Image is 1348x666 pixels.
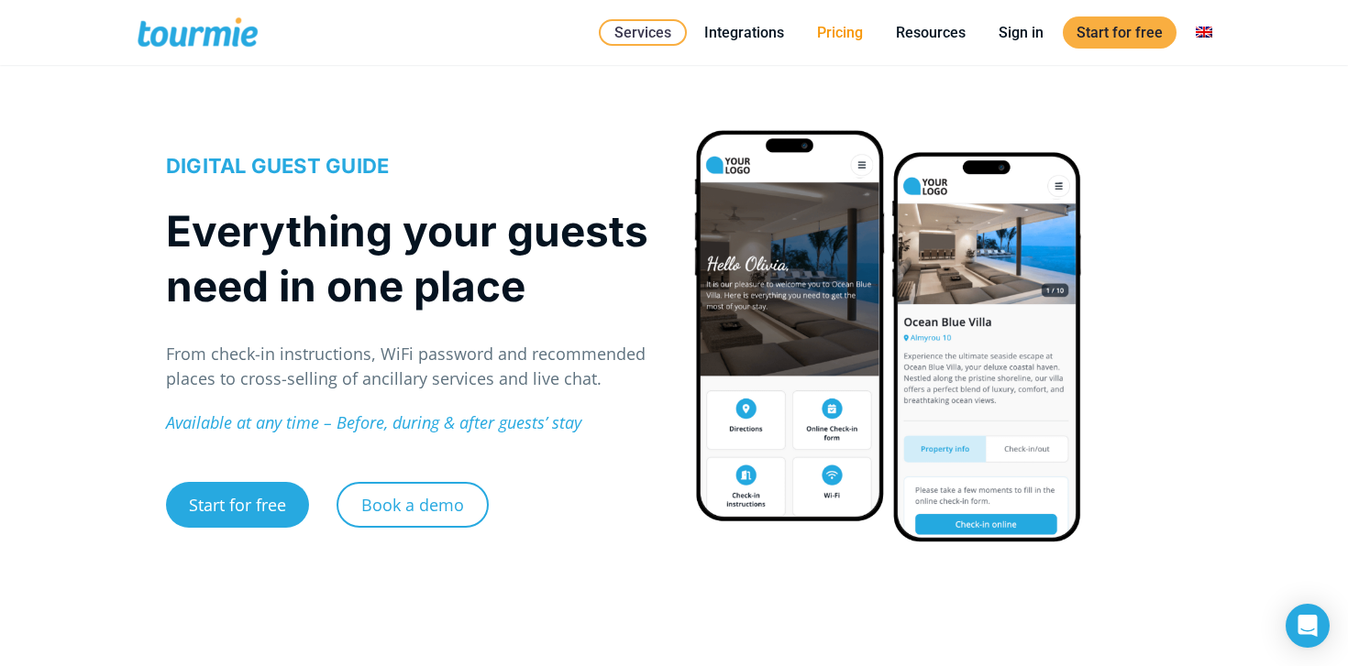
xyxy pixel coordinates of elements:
[166,203,655,313] h1: Everything your guests need in one place
[166,482,309,528] a: Start for free
[1286,604,1330,648] div: Open Intercom Messenger
[166,411,581,433] em: Available at any time – Before, during & after guests’ stay
[166,342,655,391] p: From check-in instructions, WiFi password and recommended places to cross-selling of ancillary se...
[166,154,389,178] span: DIGITAL GUEST GUIDE
[599,19,687,46] a: Services
[882,21,979,44] a: Resources
[1063,16,1177,49] a: Start for free
[691,21,798,44] a: Integrations
[985,21,1057,44] a: Sign in
[803,21,877,44] a: Pricing
[337,482,489,528] a: Book a demo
